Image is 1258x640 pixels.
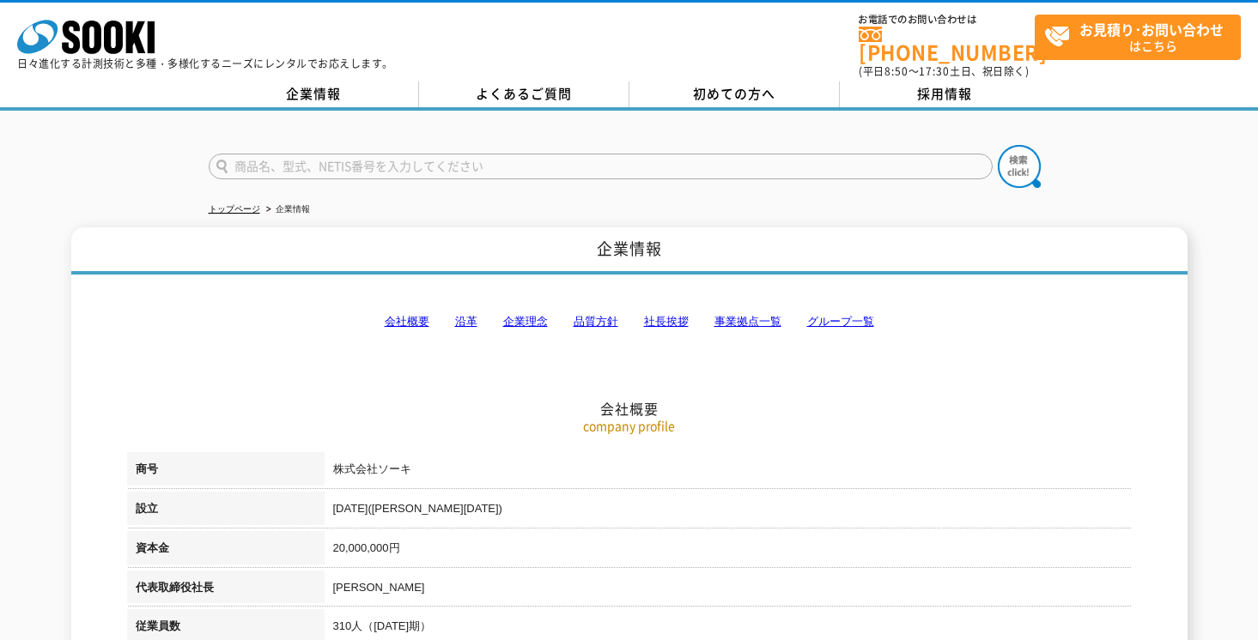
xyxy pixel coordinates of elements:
a: よくあるご質問 [419,82,629,107]
a: 事業拠点一覧 [714,315,781,328]
a: 品質方針 [574,315,618,328]
td: 20,000,000円 [325,531,1132,571]
a: 会社概要 [385,315,429,328]
a: 沿革 [455,315,477,328]
p: 日々進化する計測技術と多種・多様化するニーズにレンタルでお応えします。 [17,58,393,69]
a: 初めての方へ [629,82,840,107]
h2: 会社概要 [127,228,1132,418]
p: company profile [127,417,1132,435]
h1: 企業情報 [71,227,1188,275]
span: 8:50 [884,63,909,79]
span: お電話でのお問い合わせは [859,15,1035,25]
span: (平日 ～ 土日、祝日除く) [859,63,1029,79]
input: 商品名、型式、NETIS番号を入力してください [209,154,993,179]
a: トップページ [209,204,260,214]
strong: お見積り･お問い合わせ [1079,19,1224,39]
a: グループ一覧 [807,315,874,328]
td: [DATE]([PERSON_NAME][DATE]) [325,492,1132,531]
li: 企業情報 [263,201,310,219]
a: 社長挨拶 [644,315,689,328]
a: 企業情報 [209,82,419,107]
th: 商号 [127,452,325,492]
a: 企業理念 [503,315,548,328]
th: 設立 [127,492,325,531]
span: 初めての方へ [693,84,775,103]
td: 株式会社ソーキ [325,452,1132,492]
span: はこちら [1044,15,1240,58]
th: 代表取締役社長 [127,571,325,610]
img: btn_search.png [998,145,1041,188]
span: 17:30 [919,63,950,79]
a: 採用情報 [840,82,1050,107]
a: [PHONE_NUMBER] [859,27,1035,62]
th: 資本金 [127,531,325,571]
a: お見積り･お問い合わせはこちら [1035,15,1241,60]
td: [PERSON_NAME] [325,571,1132,610]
